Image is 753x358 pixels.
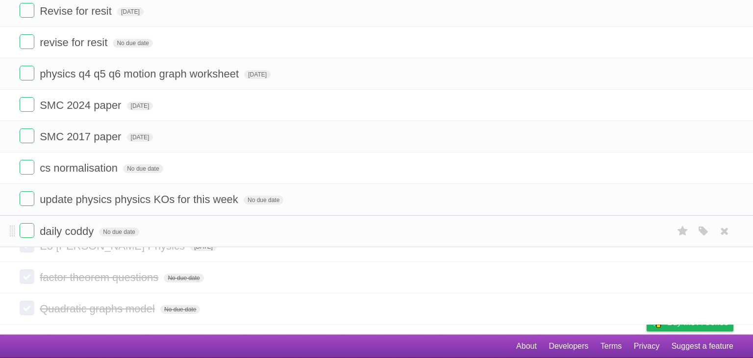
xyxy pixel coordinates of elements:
span: No due date [99,228,139,236]
span: Revise for resit [40,5,114,17]
span: No due date [113,39,152,48]
span: cs normalisation [40,162,120,174]
span: SMC 2017 paper [40,130,124,143]
span: No due date [164,274,203,282]
label: Done [20,3,34,18]
span: No due date [244,196,283,205]
label: Done [20,160,34,175]
a: Developers [549,337,588,356]
a: About [516,337,537,356]
span: [DATE] [244,70,271,79]
label: Done [20,269,34,284]
label: Done [20,128,34,143]
span: daily coddy [40,225,96,237]
span: [DATE] [117,7,144,16]
span: [DATE] [127,133,153,142]
span: Quadratic graphs model [40,303,157,315]
span: [DATE] [127,102,153,110]
label: Done [20,223,34,238]
label: Done [20,66,34,80]
a: Privacy [634,337,659,356]
span: No due date [123,164,163,173]
label: Done [20,301,34,315]
a: Suggest a feature [672,337,733,356]
span: Buy me a coffee [667,314,728,331]
span: No due date [160,305,200,314]
label: Done [20,34,34,49]
span: update physics physics KOs for this week [40,193,241,205]
span: physics q4 q5 q6 motion graph worksheet [40,68,241,80]
span: revise for resit [40,36,110,49]
span: factor theorem questions [40,271,161,283]
span: SMC 2024 paper [40,99,124,111]
label: Star task [674,223,692,239]
a: Terms [601,337,622,356]
label: Done [20,97,34,112]
label: Done [20,191,34,206]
